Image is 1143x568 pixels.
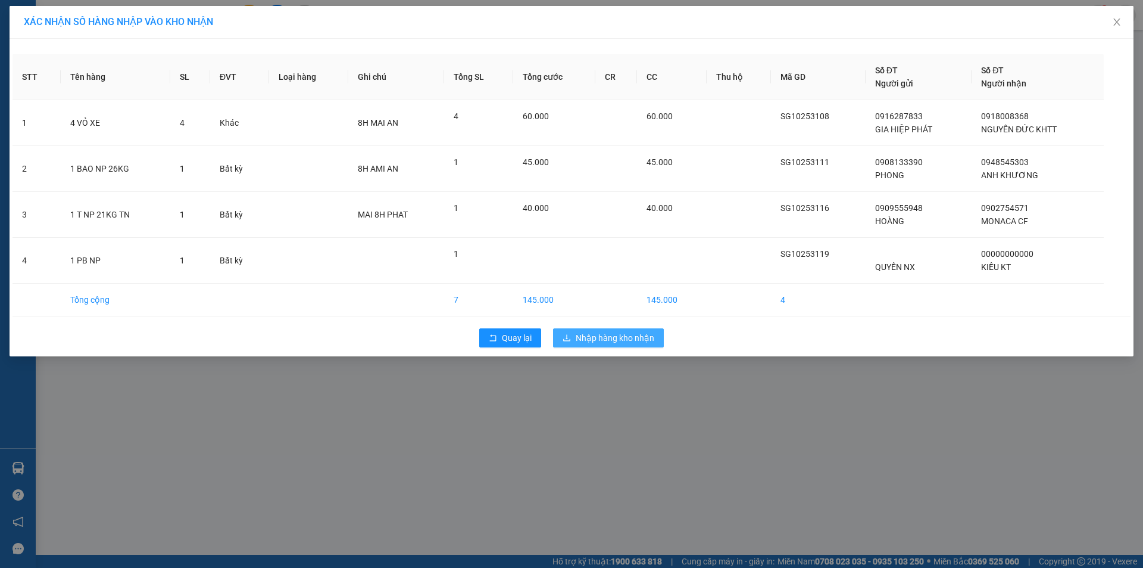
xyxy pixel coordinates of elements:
span: N.gửi: [4,53,101,62]
th: Tên hàng [61,54,170,100]
span: QUYỀN NX [875,262,915,272]
td: Khác [210,100,269,146]
span: 0353245462 [50,75,98,83]
th: CR [595,54,637,100]
span: PHONG [875,170,904,180]
th: Tổng SL [444,54,513,100]
td: Tổng cộng [61,284,170,316]
button: Close [1100,6,1133,39]
td: 1 T NP 21KG TN [61,192,170,238]
td: 1 [13,100,61,146]
span: 0916287833 [875,111,923,121]
span: SG10253116 [780,203,829,213]
span: 1 [180,210,185,219]
th: CC [637,54,707,100]
span: 1 [454,249,458,259]
span: 0918008368 [981,111,1029,121]
span: 0983995195 [54,53,101,62]
span: 0909555948 [875,203,923,213]
td: 1 PB NP [61,238,170,284]
span: KIỀU KT [981,262,1011,272]
span: MAI 8H PHAT [358,210,408,219]
span: 0902754571 [981,203,1029,213]
strong: PHIẾU TRẢ HÀNG [58,16,121,25]
span: download [563,334,571,343]
span: 4 [180,118,185,128]
span: ANH KHƯƠNG [981,170,1038,180]
span: 40.000 [647,203,673,213]
span: 00000000000 [981,249,1033,259]
th: Thu hộ [707,54,770,100]
span: 1 [454,157,458,167]
th: STT [13,54,61,100]
span: SG10253119 [780,249,829,259]
span: HOÀNG [875,216,904,226]
td: 3 [13,192,61,238]
span: 40.000 [523,203,549,213]
th: ĐVT [210,54,269,100]
span: 45.000 [647,157,673,167]
span: XÁC NHẬN SỐ HÀNG NHẬP VÀO KHO NHẬN [24,16,213,27]
td: Bất kỳ [210,146,269,192]
button: downloadNhập hàng kho nhận [553,328,664,347]
td: Bất kỳ [210,192,269,238]
span: 1 [454,203,458,213]
span: THÔNG- [24,53,101,62]
span: SG10253000 [70,27,137,40]
span: N.nhận: [4,75,98,83]
span: SG10253108 [780,111,829,121]
span: MONACA CF [981,216,1028,226]
span: Ngày/ giờ gửi: [4,64,52,73]
span: Người gửi [875,79,913,88]
span: Số ĐT [981,66,1004,75]
span: [PERSON_NAME] [PERSON_NAME] [51,7,151,14]
span: close [1112,17,1122,27]
span: Số ĐT [875,66,898,75]
span: ĐẸP- [31,75,50,83]
span: 1 [180,256,185,265]
td: 4 VỎ XE [61,100,170,146]
span: 45.000 [523,157,549,167]
span: 8H AMI AN [358,164,398,173]
span: 0908133390 [875,157,923,167]
span: 15:56- [4,5,151,14]
button: rollbackQuay lại [479,328,541,347]
span: Người nhận [981,79,1026,88]
span: [DATE]- [24,5,151,14]
span: GIA HIỆP PHÁT [875,125,932,134]
span: 60.000 [523,111,549,121]
span: 8H MAI AN [358,118,398,128]
span: 4 [454,111,458,121]
th: Tổng cước [513,54,595,100]
td: 1 BAO NP 26KG [61,146,170,192]
td: 145.000 [637,284,707,316]
span: Tên hàng: [4,86,158,108]
th: Mã GD [771,54,866,100]
th: Loại hàng [269,54,348,100]
th: Ghi chú [348,54,445,100]
span: Nhập hàng kho nhận [576,331,654,344]
span: 1 THÙNG MÚT NP 5KG ( HDV ) ( HƯ HỎNG KO ĐỀN ) [4,83,158,110]
span: NGUYÊN ĐỨC KHTT [981,125,1057,134]
span: Quay lại [502,331,532,344]
td: 7 [444,284,513,316]
strong: MĐH: [42,27,136,40]
th: SL [170,54,210,100]
span: SG10253111 [780,157,829,167]
span: 1 [180,164,185,173]
span: rollback [489,334,497,343]
span: 10:57:14 [DATE] [54,64,113,73]
span: 0948545303 [981,157,1029,167]
td: 4 [771,284,866,316]
td: Bất kỳ [210,238,269,284]
td: 2 [13,146,61,192]
td: 145.000 [513,284,595,316]
td: 4 [13,238,61,284]
span: 60.000 [647,111,673,121]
